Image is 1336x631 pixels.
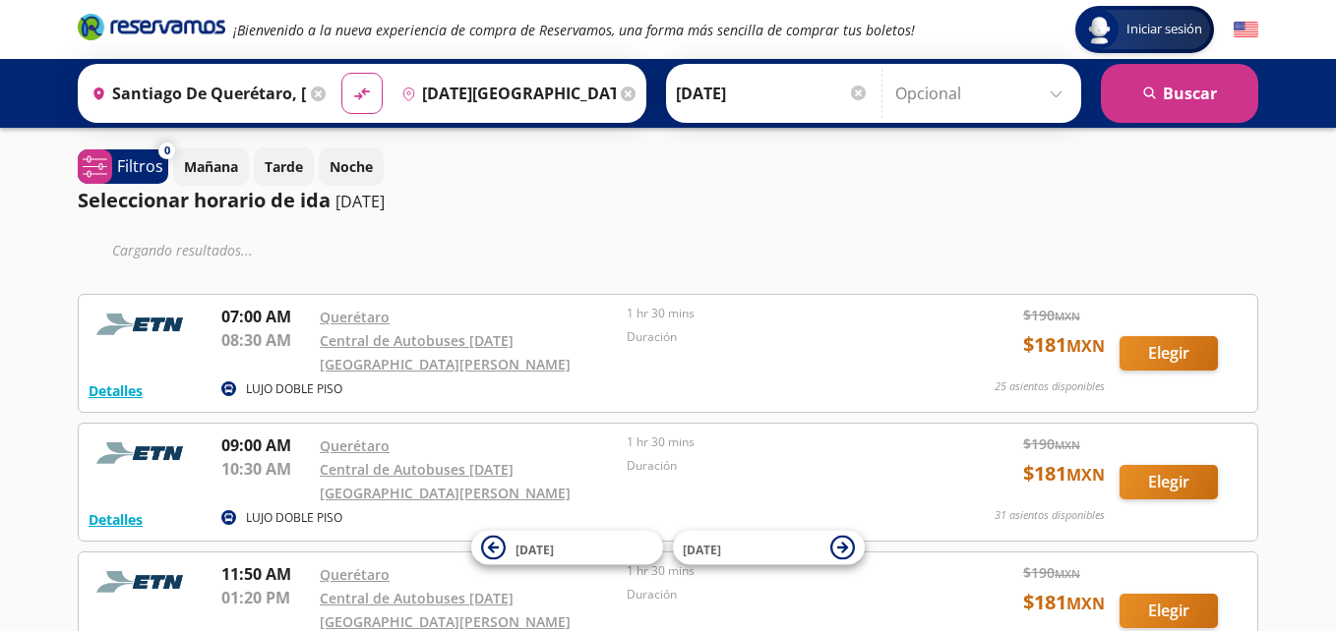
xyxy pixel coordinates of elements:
p: [DATE] [335,190,385,213]
button: [DATE] [471,531,663,565]
span: $ 190 [1023,433,1080,454]
a: Central de Autobuses [DATE][GEOGRAPHIC_DATA][PERSON_NAME] [320,460,571,502]
button: 0Filtros [78,149,168,184]
p: 11:50 AM [221,562,310,586]
span: [DATE] [683,541,721,557]
p: Duración [627,328,924,346]
span: Iniciar sesión [1119,20,1210,39]
a: Central de Autobuses [DATE][GEOGRAPHIC_DATA][PERSON_NAME] [320,589,571,631]
p: 1 hr 30 mins [627,433,924,451]
small: MXN [1055,309,1080,323]
button: Detalles [89,509,143,530]
small: MXN [1066,335,1105,357]
button: Elegir [1120,465,1218,499]
p: Noche [330,156,373,177]
p: 08:30 AM [221,328,310,352]
input: Buscar Destino [394,69,616,118]
p: LUJO DOBLE PISO [246,509,342,527]
span: 0 [164,143,170,159]
span: $ 181 [1023,588,1105,617]
p: Mañana [184,156,238,177]
span: $ 190 [1023,305,1080,325]
button: English [1234,18,1258,42]
span: [DATE] [516,541,554,557]
em: ¡Bienvenido a la nueva experiencia de compra de Reservamos, una forma más sencilla de comprar tus... [233,21,915,39]
p: Tarde [265,156,303,177]
p: 09:00 AM [221,433,310,457]
small: MXN [1055,437,1080,452]
p: Duración [627,457,924,475]
a: Querétaro [320,565,390,584]
input: Elegir Fecha [676,69,869,118]
button: Mañana [173,147,249,186]
a: Querétaro [320,308,390,326]
img: RESERVAMOS [89,305,197,344]
small: MXN [1066,464,1105,486]
small: MXN [1066,593,1105,614]
p: 25 asientos disponibles [995,378,1105,395]
span: $ 181 [1023,330,1105,360]
i: Brand Logo [78,12,225,41]
p: 1 hr 30 mins [627,562,924,580]
p: Filtros [117,154,163,178]
input: Opcional [895,69,1071,118]
small: MXN [1055,566,1080,581]
span: $ 190 [1023,562,1080,583]
p: 01:20 PM [221,586,310,609]
button: Noche [319,147,384,186]
input: Buscar Origen [84,69,306,118]
a: Brand Logo [78,12,225,47]
a: Central de Autobuses [DATE][GEOGRAPHIC_DATA][PERSON_NAME] [320,331,571,373]
a: Querétaro [320,436,390,455]
button: Detalles [89,380,143,401]
p: 07:00 AM [221,305,310,328]
p: 31 asientos disponibles [995,507,1105,524]
img: RESERVAMOS [89,562,197,602]
button: Tarde [254,147,314,186]
p: 10:30 AM [221,457,310,481]
em: Cargando resultados ... [112,241,253,259]
p: 1 hr 30 mins [627,305,924,322]
img: RESERVAMOS [89,433,197,473]
p: LUJO DOBLE PISO [246,380,342,398]
button: Elegir [1120,594,1218,628]
p: Duración [627,586,924,603]
button: [DATE] [673,531,865,565]
button: Elegir [1120,336,1218,371]
button: Buscar [1101,64,1258,123]
span: $ 181 [1023,459,1105,488]
p: Seleccionar horario de ida [78,186,331,215]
